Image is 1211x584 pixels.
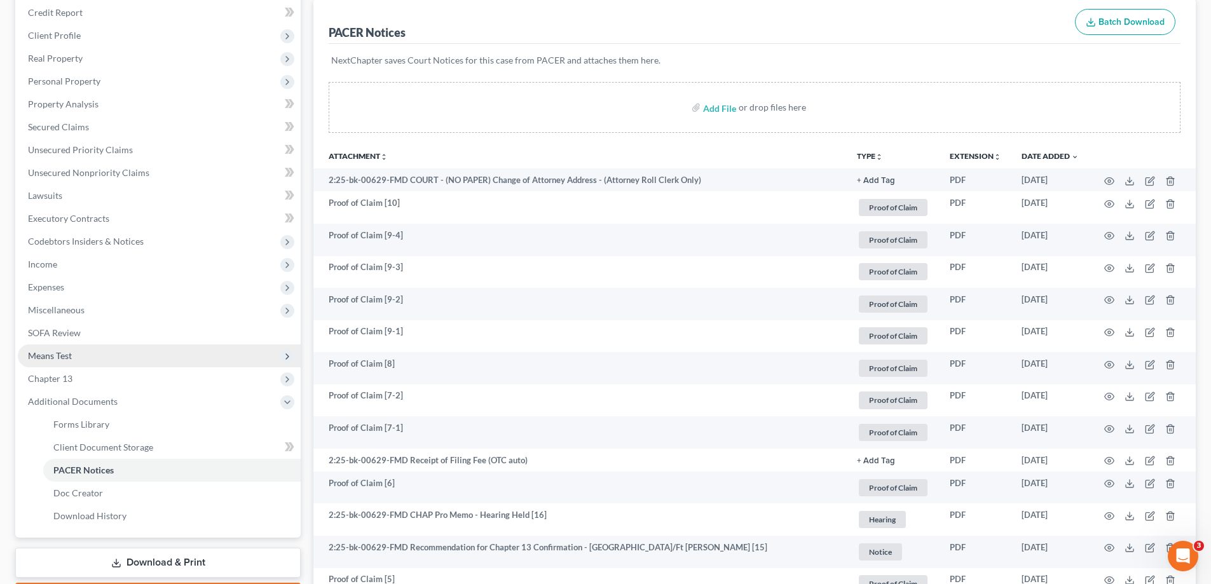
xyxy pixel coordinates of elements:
a: Extensionunfold_more [950,151,1001,161]
td: PDF [940,352,1011,384]
td: [DATE] [1011,256,1089,289]
a: PACER Notices [43,459,301,482]
span: Lawsuits [28,190,62,201]
td: Proof of Claim [6] [313,472,847,504]
a: Proof of Claim [857,294,929,315]
a: SOFA Review [18,322,301,344]
a: Proof of Claim [857,477,929,498]
td: Proof of Claim [8] [313,352,847,384]
td: PDF [940,224,1011,256]
td: Proof of Claim [9-1] [313,320,847,353]
span: Client Document Storage [53,442,153,452]
td: PDF [940,416,1011,449]
span: Secured Claims [28,121,89,132]
td: [DATE] [1011,288,1089,320]
td: [DATE] [1011,320,1089,353]
td: PDF [940,536,1011,568]
td: [DATE] [1011,168,1089,191]
a: Hearing [857,509,929,530]
span: Proof of Claim [859,295,927,313]
span: Unsecured Nonpriority Claims [28,167,149,178]
a: Proof of Claim [857,390,929,411]
td: 2:25-bk-00629-FMD COURT - (NO PAPER) Change of Attorney Address - (Attorney Roll Clerk Only) [313,168,847,191]
button: + Add Tag [857,457,895,465]
a: Proof of Claim [857,261,929,282]
span: PACER Notices [53,465,114,475]
a: Download History [43,505,301,527]
td: 2:25-bk-00629-FMD CHAP Pro Memo - Hearing Held [16] [313,503,847,536]
span: Proof of Claim [859,199,927,216]
a: Unsecured Nonpriority Claims [18,161,301,184]
span: Means Test [28,350,72,361]
td: [DATE] [1011,191,1089,224]
a: Forms Library [43,413,301,436]
a: Date Added expand_more [1022,151,1079,161]
td: Proof of Claim [10] [313,191,847,224]
td: [DATE] [1011,449,1089,472]
a: Proof of Claim [857,197,929,218]
span: Miscellaneous [28,304,85,315]
td: [DATE] [1011,472,1089,504]
span: Income [28,259,57,269]
a: + Add Tag [857,454,929,466]
span: Proof of Claim [859,424,927,441]
a: Secured Claims [18,116,301,139]
td: Proof of Claim [9-3] [313,256,847,289]
td: PDF [940,472,1011,504]
span: Proof of Claim [859,479,927,496]
span: Proof of Claim [859,263,927,280]
a: + Add Tag [857,174,929,186]
span: Proof of Claim [859,360,927,377]
td: [DATE] [1011,384,1089,417]
span: Unsecured Priority Claims [28,144,133,155]
a: Proof of Claim [857,325,929,346]
td: PDF [940,384,1011,417]
a: Property Analysis [18,93,301,116]
span: Batch Download [1098,17,1165,27]
td: Proof of Claim [9-2] [313,288,847,320]
span: Proof of Claim [859,327,927,344]
td: [DATE] [1011,416,1089,449]
span: Codebtors Insiders & Notices [28,236,144,247]
span: Download History [53,510,127,521]
button: Batch Download [1075,9,1175,36]
span: Executory Contracts [28,213,109,224]
td: Proof of Claim [7-1] [313,416,847,449]
td: 2:25-bk-00629-FMD Receipt of Filing Fee (OTC auto) [313,449,847,472]
td: 2:25-bk-00629-FMD Recommendation for Chapter 13 Confirmation - [GEOGRAPHIC_DATA]/Ft [PERSON_NAME]... [313,536,847,568]
span: Real Property [28,53,83,64]
td: PDF [940,320,1011,353]
i: expand_more [1071,153,1079,161]
a: Doc Creator [43,482,301,505]
span: Hearing [859,511,906,528]
td: [DATE] [1011,536,1089,568]
span: Personal Property [28,76,100,86]
span: Chapter 13 [28,373,72,384]
span: Forms Library [53,419,109,430]
a: Proof of Claim [857,358,929,379]
td: [DATE] [1011,352,1089,384]
a: Client Document Storage [43,436,301,459]
a: Download & Print [15,548,301,578]
span: Doc Creator [53,487,103,498]
span: Client Profile [28,30,81,41]
span: Proof of Claim [859,231,927,248]
a: Unsecured Priority Claims [18,139,301,161]
iframe: Intercom live chat [1168,541,1198,571]
td: PDF [940,503,1011,536]
a: Proof of Claim [857,422,929,443]
button: + Add Tag [857,177,895,185]
p: NextChapter saves Court Notices for this case from PACER and attaches them here. [331,54,1178,67]
span: SOFA Review [28,327,81,338]
td: Proof of Claim [7-2] [313,384,847,417]
td: PDF [940,288,1011,320]
div: PACER Notices [329,25,406,40]
a: Credit Report [18,1,301,24]
i: unfold_more [875,153,883,161]
td: PDF [940,449,1011,472]
i: unfold_more [994,153,1001,161]
span: Expenses [28,282,64,292]
span: 3 [1194,541,1204,551]
a: Executory Contracts [18,207,301,230]
a: Notice [857,541,929,562]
